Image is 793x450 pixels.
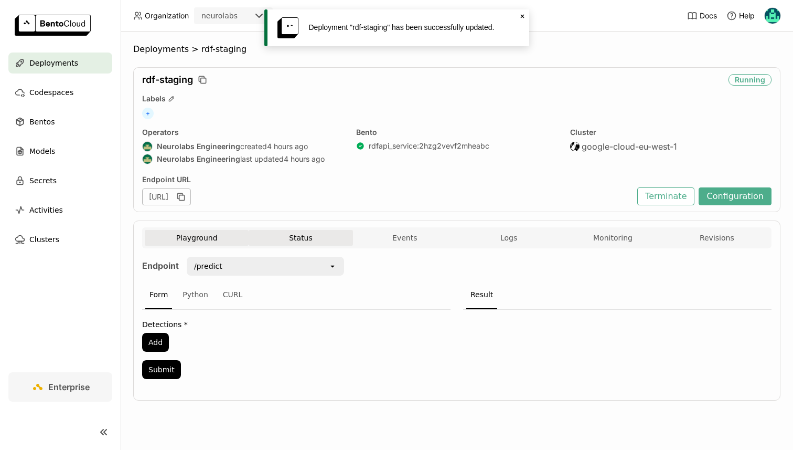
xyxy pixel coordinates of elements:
[223,261,224,271] input: Selected /predict.
[142,108,154,119] span: +
[561,230,665,246] button: Monitoring
[142,320,451,329] label: Detections *
[133,44,780,55] nav: Breadcrumbs navigation
[249,230,352,246] button: Status
[8,200,112,221] a: Activities
[157,154,240,164] strong: Neurolabs Engineering
[29,116,55,128] span: Bentos
[739,11,755,20] span: Help
[267,142,308,151] span: 4 hours ago
[570,128,771,137] div: Cluster
[142,360,181,379] button: Submit
[219,281,247,309] div: CURL
[8,141,112,162] a: Models
[29,86,73,99] span: Codespaces
[142,128,344,137] div: Operators
[142,189,191,205] div: [URL]
[328,262,337,270] svg: open
[194,261,222,271] div: /predict
[201,44,247,55] span: rdf-staging
[518,12,527,20] svg: Close
[239,11,240,22] input: Selected neurolabs.
[8,82,112,103] a: Codespaces
[142,94,771,103] div: Labels
[8,170,112,191] a: Secrets
[29,204,63,216] span: Activities
[142,74,193,86] span: rdf-staging
[8,372,112,402] a: Enterprise
[765,8,780,24] img: Calin Cojocaru
[8,53,112,74] a: Deployments
[133,44,189,55] span: Deployments
[142,141,344,152] div: created
[500,233,517,243] span: Logs
[142,154,344,164] div: last updated
[142,260,179,271] strong: Endpoint
[145,11,189,20] span: Organization
[29,174,57,187] span: Secrets
[8,229,112,250] a: Clusters
[309,23,513,32] div: Deployment "rdf-staging" has been successfully updated.
[29,145,55,158] span: Models
[728,74,771,86] div: Running
[145,281,172,309] div: Form
[143,154,152,164] img: Neurolabs Engineering
[142,175,632,184] div: Endpoint URL
[48,382,90,392] span: Enterprise
[356,128,558,137] div: Bento
[157,142,240,151] strong: Neurolabs Engineering
[15,15,91,36] img: logo
[353,230,457,246] button: Events
[582,141,677,152] span: google-cloud-eu-west-1
[8,111,112,132] a: Bentos
[699,187,771,205] button: Configuration
[143,142,152,151] img: Neurolabs Engineering
[201,11,238,21] div: neurolabs
[145,230,249,246] button: Playground
[726,11,755,21] div: Help
[700,11,717,20] span: Docs
[369,141,489,151] a: rdfapi_service:2hzg2vevf2mheabc
[142,333,169,352] button: Add
[687,11,717,21] a: Docs
[29,57,78,69] span: Deployments
[189,44,201,55] span: >
[284,154,325,164] span: 4 hours ago
[29,233,59,246] span: Clusters
[665,230,769,246] button: Revisions
[466,281,497,309] div: Result
[178,281,212,309] div: Python
[637,187,694,205] button: Terminate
